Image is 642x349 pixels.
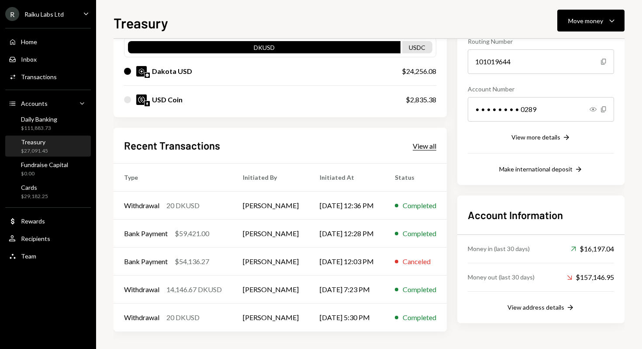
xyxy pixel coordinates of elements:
div: $0.00 [21,170,68,178]
div: USDC [402,43,432,55]
div: DKUSD [128,43,400,55]
div: Inbox [21,56,37,63]
div: Treasury [21,138,48,146]
img: DKUSD [136,66,147,77]
div: Withdrawal [124,284,159,295]
a: Fundraise Capital$0.00 [5,158,91,179]
div: $54,136.27 [175,256,209,267]
a: Team [5,248,91,264]
div: $29,182.25 [21,193,48,200]
div: Make international deposit [499,165,573,173]
h2: Recent Transactions [124,138,220,153]
td: [DATE] 12:36 PM [309,192,384,220]
div: Completed [403,284,436,295]
div: 14,146.67 DKUSD [166,284,222,295]
td: [PERSON_NAME] [232,304,309,332]
div: Completed [403,200,436,211]
th: Status [384,164,447,192]
div: USD Coin [152,94,183,105]
div: Move money [568,16,603,25]
div: Completed [403,228,436,239]
td: [PERSON_NAME] [232,248,309,276]
div: Money out (last 30 days) [468,272,535,282]
div: Bank Payment [124,256,168,267]
h2: Account Information [468,208,614,222]
a: Inbox [5,51,91,67]
th: Initiated At [309,164,384,192]
td: [DATE] 12:03 PM [309,248,384,276]
th: Type [114,164,232,192]
div: Money in (last 30 days) [468,244,530,253]
button: View more details [511,133,571,143]
a: Accounts [5,95,91,111]
div: R [5,7,19,21]
a: Home [5,34,91,49]
a: Treasury$27,091.45 [5,136,91,157]
td: [DATE] 7:23 PM [309,276,384,304]
button: Move money [557,10,625,31]
div: Withdrawal [124,200,159,211]
div: 20 DKUSD [166,200,200,211]
a: Transactions [5,69,91,84]
img: base-mainnet [145,73,150,78]
th: Initiated By [232,164,309,192]
h1: Treasury [114,14,168,31]
a: Recipients [5,230,91,246]
div: Accounts [21,100,48,107]
div: 20 DKUSD [166,312,200,323]
div: Team [21,252,36,260]
td: [PERSON_NAME] [232,276,309,304]
div: Withdrawal [124,312,159,323]
a: View all [413,141,436,150]
div: $24,256.08 [402,66,436,77]
div: Routing Number [468,37,614,46]
div: $16,197.04 [571,244,614,254]
div: $111,883.73 [21,125,57,132]
img: ethereum-mainnet [145,101,150,106]
div: $27,091.45 [21,147,48,155]
td: [PERSON_NAME] [232,192,309,220]
div: Fundraise Capital [21,161,68,168]
div: Bank Payment [124,228,168,239]
button: View address details [507,303,575,313]
div: $2,835.38 [406,94,436,105]
div: View address details [507,304,564,311]
div: Dakota USD [152,66,192,77]
div: Rewards [21,217,45,225]
button: Make international deposit [499,165,583,174]
div: 101019644 [468,49,614,74]
div: Cards [21,184,48,191]
a: Rewards [5,213,91,229]
div: Raiku Labs Ltd [24,10,64,18]
a: Cards$29,182.25 [5,181,91,202]
div: Home [21,38,37,45]
div: Account Number [468,84,614,94]
img: USDC [136,94,147,105]
div: View all [413,142,436,150]
div: Recipients [21,235,50,242]
td: [DATE] 5:30 PM [309,304,384,332]
div: Canceled [403,256,431,267]
div: • • • • • • • • 0289 [468,97,614,122]
div: $157,146.95 [567,272,614,283]
div: $59,421.00 [175,228,209,239]
a: Daily Banking$111,883.73 [5,113,91,134]
div: Completed [403,312,436,323]
td: [PERSON_NAME] [232,220,309,248]
div: Transactions [21,73,57,80]
div: Daily Banking [21,115,57,123]
td: [DATE] 12:28 PM [309,220,384,248]
div: View more details [511,133,560,141]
